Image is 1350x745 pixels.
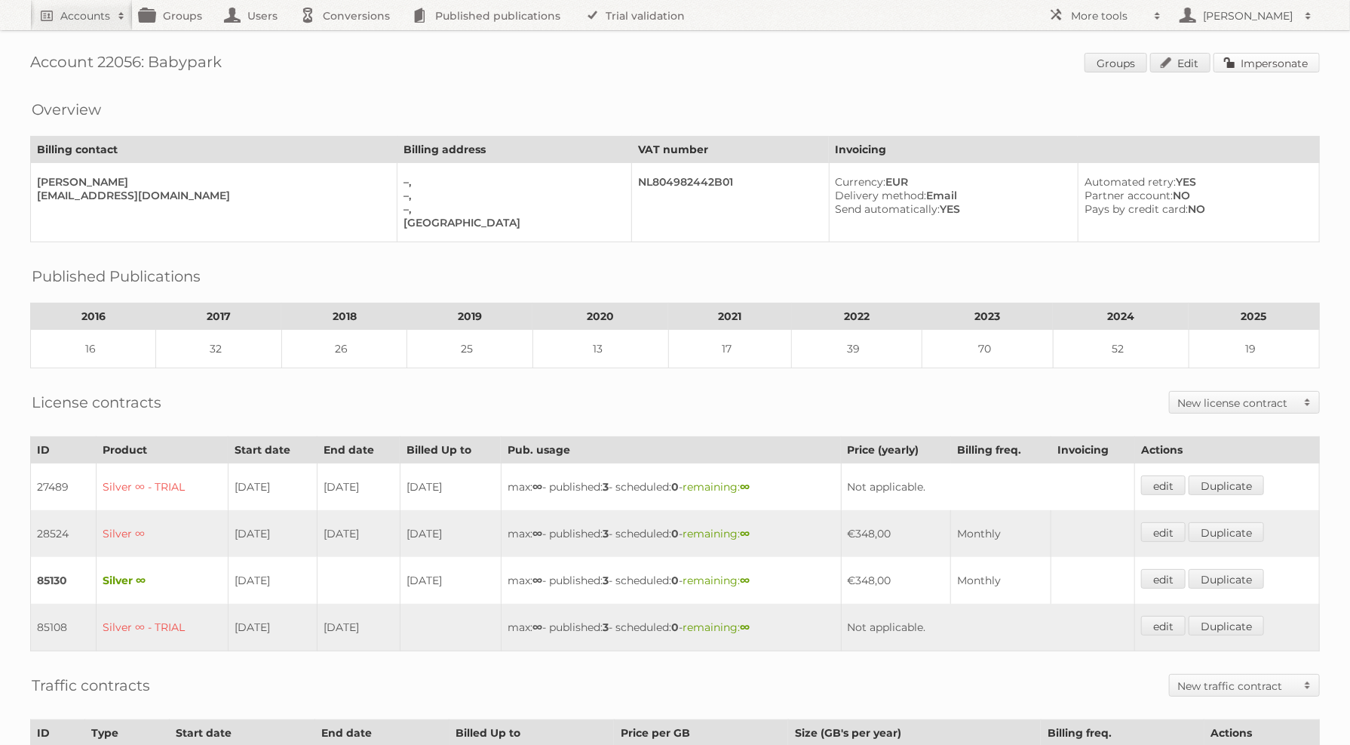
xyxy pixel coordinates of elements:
td: Monthly [951,557,1051,604]
span: Partner account: [1085,189,1173,202]
strong: ∞ [532,527,542,540]
strong: 0 [671,480,679,494]
strong: ∞ [532,574,542,587]
strong: ∞ [532,480,542,494]
div: –, [403,189,619,202]
td: 32 [156,330,281,368]
th: Pub. usage [501,437,841,463]
span: remaining: [683,480,750,494]
td: Not applicable. [841,604,1134,651]
h2: Overview [32,98,101,121]
span: Delivery method: [836,189,927,202]
td: 70 [922,330,1053,368]
div: YES [836,202,1066,216]
span: remaining: [683,574,750,587]
div: [EMAIL_ADDRESS][DOMAIN_NAME] [37,189,385,202]
a: edit [1141,522,1186,542]
td: Silver ∞ - TRIAL [97,604,229,651]
th: VAT number [632,137,829,163]
td: max: - published: - scheduled: - [501,510,841,557]
th: Product [97,437,229,463]
th: ID [31,437,97,463]
div: EUR [836,175,1066,189]
th: 2023 [922,303,1053,330]
td: 28524 [31,510,97,557]
td: [DATE] [228,604,318,651]
span: Currency: [836,175,886,189]
a: edit [1141,616,1186,636]
th: Start date [228,437,318,463]
a: New traffic contract [1170,675,1319,696]
div: [GEOGRAPHIC_DATA] [403,216,619,229]
th: 2020 [532,303,668,330]
div: –, [403,202,619,216]
td: Silver ∞ - TRIAL [97,463,229,511]
th: Price (yearly) [841,437,951,463]
h2: New traffic contract [1177,679,1296,694]
td: €348,00 [841,510,951,557]
td: [DATE] [318,604,400,651]
td: [DATE] [318,510,400,557]
h2: New license contract [1177,396,1296,411]
span: Send automatically: [836,202,940,216]
strong: ∞ [532,620,542,634]
strong: 3 [603,527,609,540]
td: 52 [1053,330,1189,368]
a: edit [1141,569,1186,589]
a: edit [1141,476,1186,495]
td: 25 [407,330,532,368]
th: Billing address [397,137,632,163]
td: [DATE] [400,463,501,511]
td: Not applicable. [841,463,1134,511]
span: Toggle [1296,675,1319,696]
td: max: - published: - scheduled: - [501,463,841,511]
td: €348,00 [841,557,951,604]
span: remaining: [683,527,750,540]
td: 27489 [31,463,97,511]
a: Impersonate [1213,53,1320,72]
td: 17 [668,330,791,368]
strong: ∞ [740,480,750,494]
th: 2016 [31,303,156,330]
span: Automated retry: [1085,175,1176,189]
td: max: - published: - scheduled: - [501,557,841,604]
div: [PERSON_NAME] [37,175,385,189]
td: 39 [792,330,922,368]
div: YES [1085,175,1307,189]
th: 2018 [281,303,407,330]
strong: 0 [671,574,679,587]
th: Billing contact [31,137,397,163]
strong: 0 [671,620,679,634]
strong: ∞ [740,527,750,540]
td: [DATE] [400,510,501,557]
td: 16 [31,330,156,368]
td: [DATE] [318,463,400,511]
td: NL804982442B01 [632,163,829,242]
strong: 0 [671,527,679,540]
td: [DATE] [400,557,501,604]
a: Duplicate [1189,569,1264,589]
h2: Published Publications [32,265,201,288]
th: 2021 [668,303,791,330]
a: Edit [1150,53,1210,72]
h2: Traffic contracts [32,674,150,697]
strong: ∞ [740,620,750,634]
span: remaining: [683,620,750,634]
a: Groups [1085,53,1147,72]
td: 26 [281,330,407,368]
th: 2022 [792,303,922,330]
h2: Accounts [60,8,110,23]
a: Duplicate [1189,616,1264,636]
th: Invoicing [1051,437,1135,463]
div: –, [403,175,619,189]
td: Silver ∞ [97,557,229,604]
span: Pays by credit card: [1085,202,1188,216]
th: Billing freq. [951,437,1051,463]
a: New license contract [1170,392,1319,413]
th: Invoicing [829,137,1319,163]
td: Monthly [951,510,1051,557]
th: Actions [1135,437,1320,463]
strong: 3 [603,620,609,634]
th: 2019 [407,303,532,330]
td: 19 [1189,330,1319,368]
